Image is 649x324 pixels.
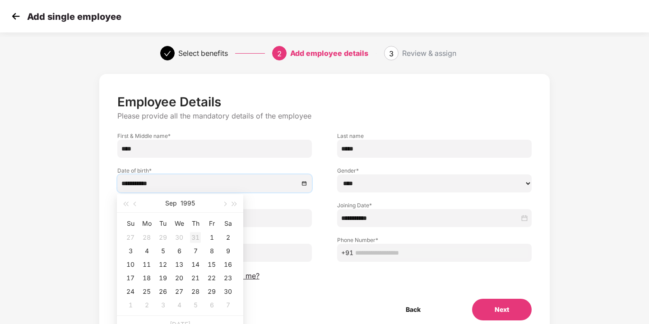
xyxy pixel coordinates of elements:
span: 2 [277,49,282,58]
button: Next [472,299,532,320]
td: 1995-09-07 [187,244,204,258]
button: Back [383,299,443,320]
td: 1995-08-28 [139,231,155,244]
td: 1995-08-29 [155,231,171,244]
div: 21 [190,273,201,283]
td: 1995-09-11 [139,258,155,271]
td: 1995-09-21 [187,271,204,285]
div: 3 [158,300,168,310]
label: Date of birth [117,167,312,174]
span: 3 [389,49,394,58]
div: 4 [141,246,152,256]
div: 5 [158,246,168,256]
div: 11 [141,259,152,270]
div: 7 [190,246,201,256]
div: 7 [223,300,233,310]
td: 1995-09-29 [204,285,220,298]
span: check [164,50,171,57]
div: Select benefits [178,46,228,60]
td: 1995-09-18 [139,271,155,285]
div: 2 [223,232,233,243]
div: 26 [158,286,168,297]
div: 19 [158,273,168,283]
button: Sep [165,194,177,212]
td: 1995-09-01 [204,231,220,244]
td: 1995-09-17 [122,271,139,285]
td: 1995-09-14 [187,258,204,271]
div: 1 [206,232,217,243]
div: 24 [125,286,136,297]
div: 22 [206,273,217,283]
div: 5 [190,300,201,310]
td: 1995-09-09 [220,244,236,258]
div: 31 [190,232,201,243]
div: 30 [174,232,185,243]
td: 1995-09-13 [171,258,187,271]
div: 30 [223,286,233,297]
td: 1995-09-15 [204,258,220,271]
td: 1995-09-20 [171,271,187,285]
img: svg+xml;base64,PHN2ZyB4bWxucz0iaHR0cDovL3d3dy53My5vcmcvMjAwMC9zdmciIHdpZHRoPSIzMCIgaGVpZ2h0PSIzMC... [9,9,23,23]
th: Tu [155,216,171,231]
div: 3 [125,246,136,256]
div: 16 [223,259,233,270]
span: +91 [341,248,353,258]
td: 1995-09-05 [155,244,171,258]
div: 10 [125,259,136,270]
td: 1995-09-10 [122,258,139,271]
th: Su [122,216,139,231]
div: 28 [190,286,201,297]
div: Add employee details [290,46,368,60]
td: 1995-09-25 [139,285,155,298]
td: 1995-09-24 [122,285,139,298]
div: 27 [174,286,185,297]
label: First & Middle name [117,132,312,140]
div: 1 [125,300,136,310]
td: 1995-09-23 [220,271,236,285]
div: 18 [141,273,152,283]
td: 1995-09-22 [204,271,220,285]
div: 17 [125,273,136,283]
td: 1995-10-04 [171,298,187,312]
div: 6 [206,300,217,310]
td: 1995-08-30 [171,231,187,244]
label: Gender [337,167,532,174]
button: 1995 [181,194,195,212]
th: Th [187,216,204,231]
td: 1995-09-03 [122,244,139,258]
td: 1995-10-03 [155,298,171,312]
label: Last name [337,132,532,140]
td: 1995-09-16 [220,258,236,271]
div: 25 [141,286,152,297]
div: 15 [206,259,217,270]
div: 6 [174,246,185,256]
td: 1995-10-06 [204,298,220,312]
div: Review & assign [402,46,456,60]
td: 1995-09-19 [155,271,171,285]
label: Phone Number [337,236,532,244]
div: 28 [141,232,152,243]
th: Mo [139,216,155,231]
div: 13 [174,259,185,270]
td: 1995-10-02 [139,298,155,312]
td: 1995-09-12 [155,258,171,271]
td: 1995-09-28 [187,285,204,298]
div: 4 [174,300,185,310]
th: Sa [220,216,236,231]
td: 1995-10-07 [220,298,236,312]
td: 1995-10-05 [187,298,204,312]
td: 1995-09-26 [155,285,171,298]
div: 27 [125,232,136,243]
div: 23 [223,273,233,283]
label: Joining Date [337,201,532,209]
div: 20 [174,273,185,283]
div: 2 [141,300,152,310]
td: 1995-09-06 [171,244,187,258]
td: 1995-09-27 [171,285,187,298]
td: 1995-08-27 [122,231,139,244]
td: 1995-09-08 [204,244,220,258]
td: 1995-09-02 [220,231,236,244]
div: 14 [190,259,201,270]
td: 1995-09-30 [220,285,236,298]
p: Employee Details [117,94,532,110]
